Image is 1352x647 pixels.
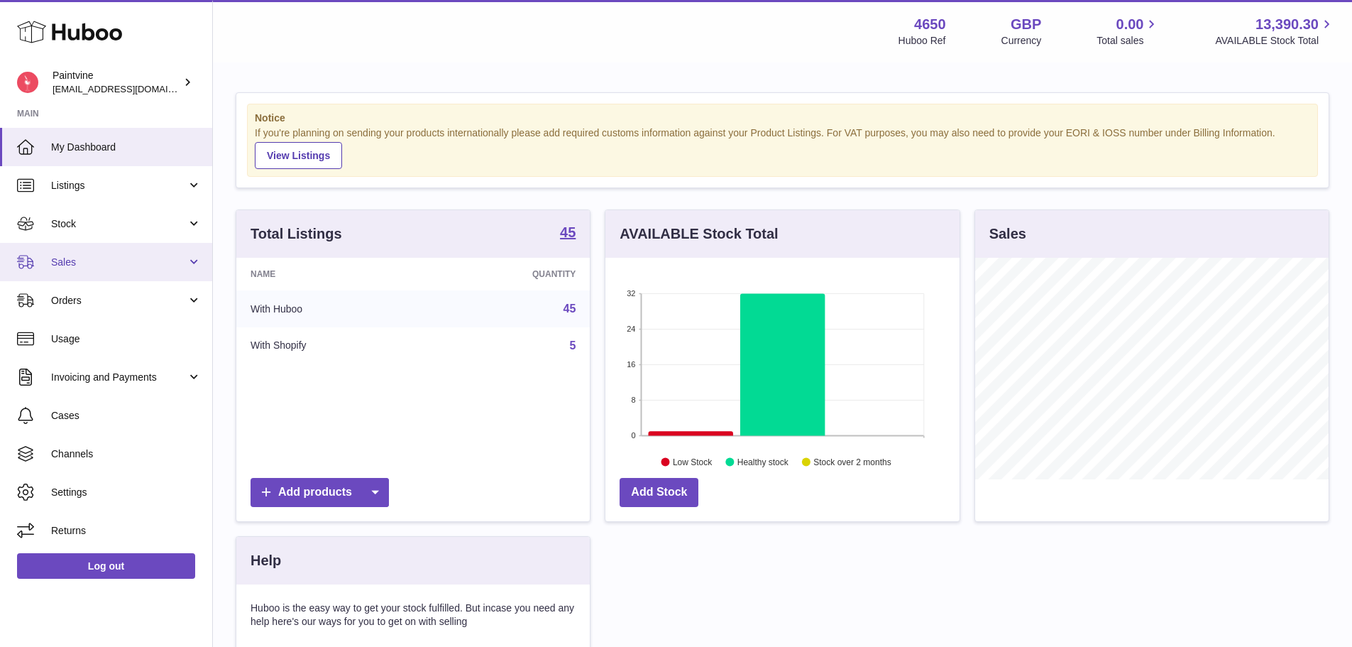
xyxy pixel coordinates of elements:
[560,225,576,239] strong: 45
[814,457,891,467] text: Stock over 2 months
[673,457,713,467] text: Low Stock
[251,224,342,244] h3: Total Listings
[1215,15,1335,48] a: 13,390.30 AVAILABLE Stock Total
[737,457,789,467] text: Healthy stock
[255,142,342,169] a: View Listings
[627,325,636,333] text: 24
[620,478,698,507] a: Add Stock
[627,289,636,298] text: 32
[236,258,427,290] th: Name
[17,72,38,93] img: euan@paintvine.co.uk
[251,478,389,507] a: Add products
[51,141,202,154] span: My Dashboard
[51,524,202,538] span: Returns
[17,553,195,579] a: Log out
[51,332,202,346] span: Usage
[236,327,427,364] td: With Shopify
[632,431,636,440] text: 0
[53,69,180,96] div: Paintvine
[1215,34,1335,48] span: AVAILABLE Stock Total
[51,217,187,231] span: Stock
[51,179,187,192] span: Listings
[51,486,202,499] span: Settings
[427,258,590,290] th: Quantity
[1097,34,1160,48] span: Total sales
[564,303,576,315] a: 45
[627,360,636,369] text: 16
[632,396,636,404] text: 8
[620,224,778,244] h3: AVAILABLE Stock Total
[1001,34,1042,48] div: Currency
[51,409,202,423] span: Cases
[51,294,187,308] span: Orders
[989,224,1026,244] h3: Sales
[53,83,209,94] span: [EMAIL_ADDRESS][DOMAIN_NAME]
[51,371,187,384] span: Invoicing and Payments
[569,339,576,352] a: 5
[1011,15,1041,34] strong: GBP
[914,15,946,34] strong: 4650
[236,290,427,327] td: With Huboo
[251,551,281,570] h3: Help
[1116,15,1144,34] span: 0.00
[1255,15,1319,34] span: 13,390.30
[1097,15,1160,48] a: 0.00 Total sales
[560,225,576,242] a: 45
[51,447,202,461] span: Channels
[255,126,1310,169] div: If you're planning on sending your products internationally please add required customs informati...
[255,112,1310,125] strong: Notice
[51,256,187,269] span: Sales
[898,34,946,48] div: Huboo Ref
[251,602,576,629] p: Huboo is the easy way to get your stock fulfilled. But incase you need any help here's our ways f...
